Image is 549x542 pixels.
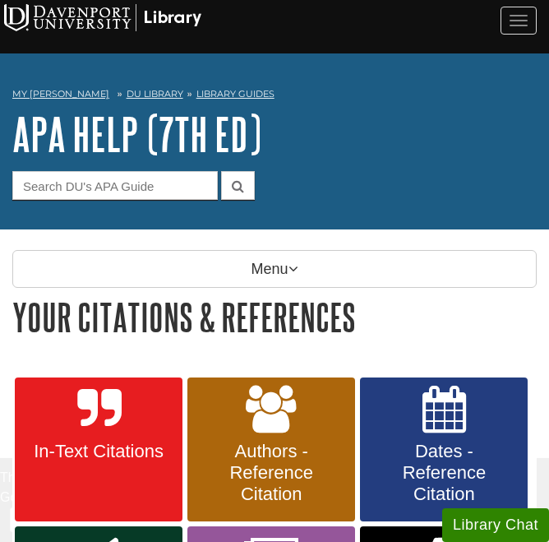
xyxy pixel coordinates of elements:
a: DU Library [127,88,183,100]
a: APA Help (7th Ed) [12,109,261,160]
h1: Your Citations & References [12,296,537,338]
a: Dates - Reference Citation [360,378,528,522]
a: Library Guides [196,88,274,100]
p: Menu [12,250,537,288]
img: Davenport University Logo [4,4,201,31]
button: Library Chat [442,508,549,542]
a: In-Text Citations [15,378,182,522]
a: Authors - Reference Citation [187,378,355,522]
input: Search DU's APA Guide [12,171,218,200]
span: Authors - Reference Citation [200,441,343,505]
span: Dates - Reference Citation [372,441,515,505]
a: My [PERSON_NAME] [12,87,109,101]
span: In-Text Citations [27,441,170,462]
